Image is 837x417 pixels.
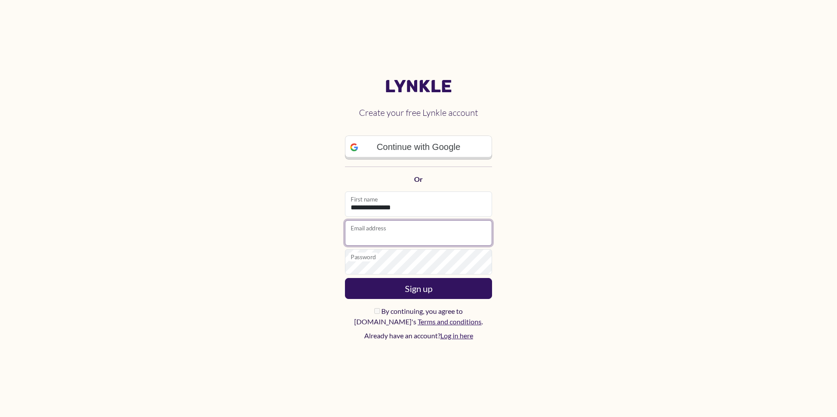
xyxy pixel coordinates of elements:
[345,278,492,299] button: Sign up
[374,308,380,314] input: By continuing, you agree to [DOMAIN_NAME]'s Terms and conditions.
[414,175,423,183] strong: Or
[418,317,482,326] a: Terms and conditions
[440,331,473,340] a: Log in here
[345,101,492,125] h2: Create your free Lynkle account
[345,330,492,341] p: Already have an account?
[345,76,492,97] a: Lynkle
[345,306,492,327] label: By continuing, you agree to [DOMAIN_NAME]'s .
[345,136,492,159] a: Continue with Google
